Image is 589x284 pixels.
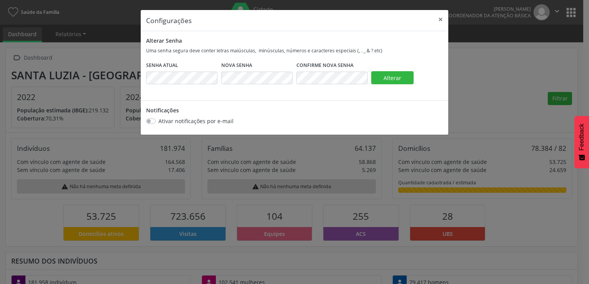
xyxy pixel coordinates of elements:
[146,37,182,45] label: Alterar Senha
[433,10,448,29] button: Close
[146,15,192,25] h5: Configurações
[158,117,234,125] label: Ativar notificações por e-mail
[146,106,179,114] label: Notificações
[574,116,589,168] button: Feedback - Mostrar pesquisa
[384,74,401,82] span: Alterar
[578,124,585,150] span: Feedback
[221,62,293,72] legend: Nova Senha
[371,71,414,84] button: Alterar
[146,62,217,72] legend: Senha Atual
[296,62,368,72] legend: Confirme Nova Senha
[146,47,443,54] p: Uma senha segura deve conter letras maiúsculas, minúsculas, números e caracteres especiais (, . _...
